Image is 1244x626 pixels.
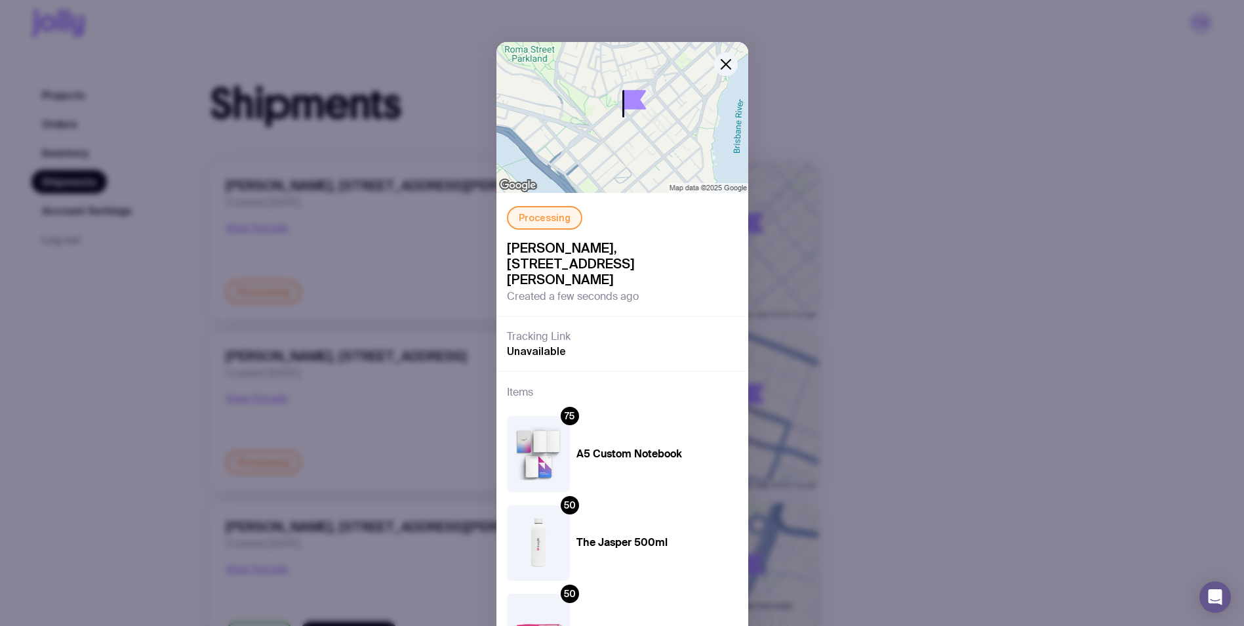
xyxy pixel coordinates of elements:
[507,290,639,303] span: Created a few seconds ago
[561,496,579,514] div: 50
[507,344,566,358] span: Unavailable
[1199,581,1231,613] div: Open Intercom Messenger
[561,585,579,603] div: 50
[507,206,582,230] div: Processing
[576,536,682,549] h4: The Jasper 500ml
[561,407,579,425] div: 75
[507,330,571,343] h3: Tracking Link
[507,240,738,287] span: [PERSON_NAME], [STREET_ADDRESS][PERSON_NAME]
[496,42,748,193] img: staticmap
[576,448,682,461] h4: A5 Custom Notebook
[507,385,533,400] h3: Items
